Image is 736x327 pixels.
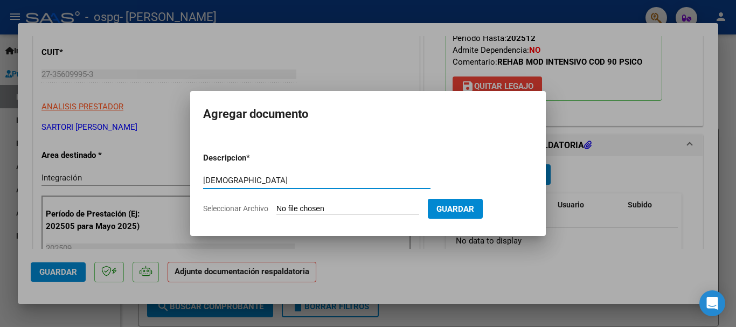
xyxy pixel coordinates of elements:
span: Guardar [436,204,474,214]
button: Guardar [428,199,483,219]
span: Seleccionar Archivo [203,204,268,213]
h2: Agregar documento [203,104,533,124]
div: Open Intercom Messenger [699,290,725,316]
p: Descripcion [203,152,302,164]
